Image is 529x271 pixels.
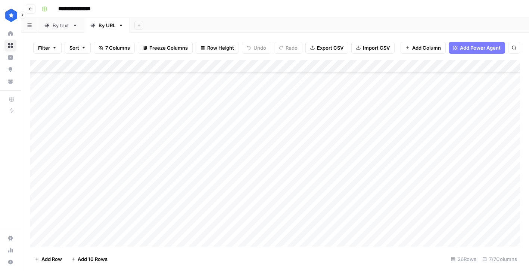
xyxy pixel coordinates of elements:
[4,244,16,256] a: Usage
[4,75,16,87] a: Your Data
[99,22,115,29] div: By URL
[305,42,348,54] button: Export CSV
[412,44,441,52] span: Add Column
[317,44,343,52] span: Export CSV
[30,253,66,265] button: Add Row
[138,42,193,54] button: Freeze Columns
[274,42,302,54] button: Redo
[4,232,16,244] a: Settings
[460,44,501,52] span: Add Power Agent
[66,253,112,265] button: Add 10 Rows
[41,255,62,263] span: Add Row
[53,22,69,29] div: By text
[4,256,16,268] button: Help + Support
[196,42,239,54] button: Row Height
[84,18,130,33] a: By URL
[78,255,108,263] span: Add 10 Rows
[4,40,16,52] a: Browse
[4,6,16,25] button: Workspace: ConsumerAffairs
[4,9,18,22] img: ConsumerAffairs Logo
[4,63,16,75] a: Opportunities
[94,42,135,54] button: 7 Columns
[65,42,91,54] button: Sort
[33,42,62,54] button: Filter
[105,44,130,52] span: 7 Columns
[38,18,84,33] a: By text
[242,42,271,54] button: Undo
[4,28,16,40] a: Home
[401,42,446,54] button: Add Column
[207,44,234,52] span: Row Height
[363,44,390,52] span: Import CSV
[286,44,298,52] span: Redo
[38,44,50,52] span: Filter
[253,44,266,52] span: Undo
[479,253,520,265] div: 7/7 Columns
[448,253,479,265] div: 26 Rows
[4,52,16,63] a: Insights
[149,44,188,52] span: Freeze Columns
[69,44,79,52] span: Sort
[351,42,395,54] button: Import CSV
[449,42,505,54] button: Add Power Agent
